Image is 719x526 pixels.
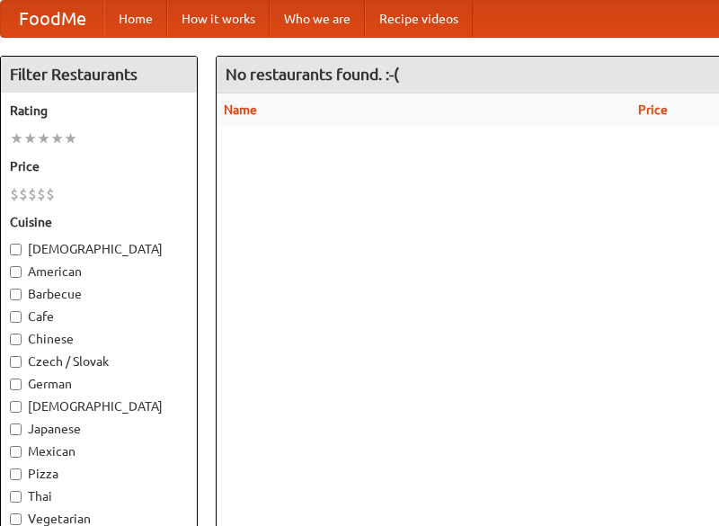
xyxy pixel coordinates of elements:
li: ★ [10,129,23,148]
li: ★ [23,129,37,148]
label: Mexican [10,442,188,460]
label: Japanese [10,420,188,438]
label: Chinese [10,330,188,348]
input: Japanese [10,423,22,435]
input: Thai [10,491,22,503]
li: $ [10,184,19,204]
ng-pluralize: No restaurants found. :-( [226,66,399,83]
li: $ [28,184,37,204]
h4: Filter Restaurants [1,57,197,93]
li: ★ [50,129,64,148]
input: Chinese [10,334,22,345]
h5: Rating [10,102,188,120]
label: German [10,375,188,393]
a: FoodMe [1,1,104,37]
li: ★ [64,129,77,148]
label: [DEMOGRAPHIC_DATA] [10,397,188,415]
a: Name [224,103,257,117]
li: $ [46,184,55,204]
li: $ [19,184,28,204]
input: Pizza [10,468,22,480]
a: Price [638,103,668,117]
label: Thai [10,487,188,505]
h5: Price [10,157,188,175]
a: How it works [167,1,270,37]
li: ★ [37,129,50,148]
label: Cafe [10,308,188,325]
a: Recipe videos [365,1,473,37]
input: Czech / Slovak [10,356,22,368]
input: Barbecue [10,289,22,300]
label: Barbecue [10,285,188,303]
input: Vegetarian [10,513,22,525]
label: American [10,263,188,281]
li: $ [37,184,46,204]
input: [DEMOGRAPHIC_DATA] [10,244,22,255]
input: [DEMOGRAPHIC_DATA] [10,401,22,413]
h5: Cuisine [10,213,188,231]
label: Czech / Slovak [10,352,188,370]
input: American [10,266,22,278]
label: [DEMOGRAPHIC_DATA] [10,240,188,258]
a: Who we are [270,1,365,37]
label: Pizza [10,465,188,483]
a: Home [104,1,167,37]
input: Mexican [10,446,22,458]
input: German [10,379,22,390]
input: Cafe [10,311,22,323]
